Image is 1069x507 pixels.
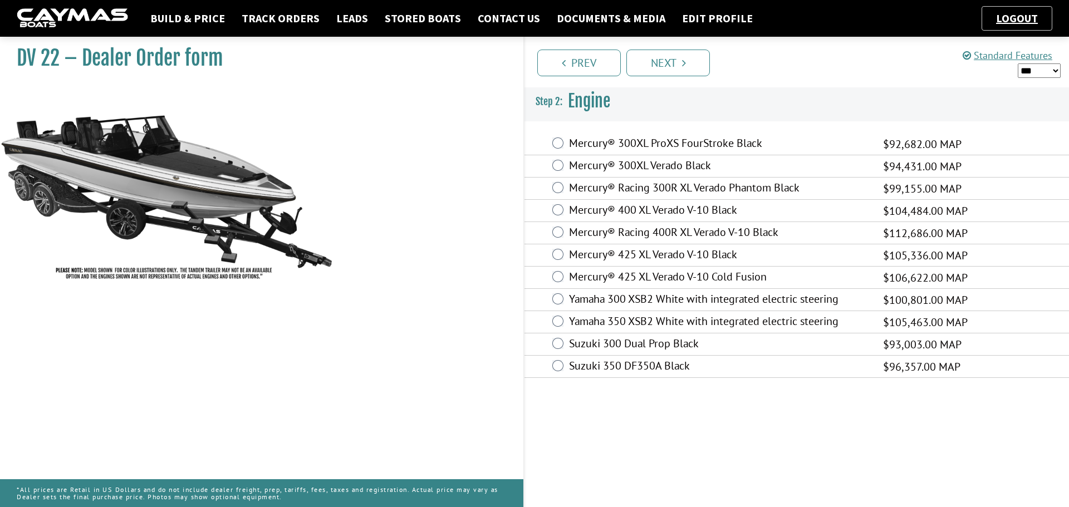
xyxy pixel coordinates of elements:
span: $105,463.00 MAP [883,314,968,331]
label: Mercury® 425 XL Verado V-10 Cold Fusion [569,270,869,286]
label: Yamaha 350 XSB2 White with integrated electric steering [569,314,869,331]
h3: Engine [524,81,1069,122]
span: $92,682.00 MAP [883,136,962,152]
label: Yamaha 300 XSB2 White with integrated electric steering [569,292,869,308]
a: Standard Features [963,49,1052,62]
span: $99,155.00 MAP [883,180,962,197]
label: Suzuki 350 DF350A Black [569,359,869,375]
span: $112,686.00 MAP [883,225,968,242]
a: Documents & Media [551,11,671,26]
span: $93,003.00 MAP [883,336,962,353]
span: $105,336.00 MAP [883,247,968,264]
a: Contact Us [472,11,546,26]
a: Track Orders [236,11,325,26]
span: $100,801.00 MAP [883,292,968,308]
label: Mercury® 300XL ProXS FourStroke Black [569,136,869,152]
label: Mercury® 300XL Verado Black [569,159,869,175]
label: Mercury® Racing 300R XL Verado Phantom Black [569,181,869,197]
p: *All prices are Retail in US Dollars and do not include dealer freight, prep, tariffs, fees, taxe... [17,480,507,506]
a: Leads [331,11,374,26]
span: $96,357.00 MAP [883,358,960,375]
h1: DV 22 – Dealer Order form [17,46,496,71]
a: Build & Price [145,11,231,26]
a: Logout [990,11,1043,25]
a: Stored Boats [379,11,467,26]
ul: Pagination [534,48,1069,76]
img: caymas-dealer-connect-2ed40d3bc7270c1d8d7ffb4b79bf05adc795679939227970def78ec6f6c03838.gif [17,8,128,29]
a: Edit Profile [676,11,758,26]
a: Next [626,50,710,76]
label: Mercury® 400 XL Verado V-10 Black [569,203,869,219]
label: Suzuki 300 Dual Prop Black [569,337,869,353]
span: $94,431.00 MAP [883,158,962,175]
a: Prev [537,50,621,76]
span: $106,622.00 MAP [883,269,968,286]
label: Mercury® 425 XL Verado V-10 Black [569,248,869,264]
span: $104,484.00 MAP [883,203,968,219]
label: Mercury® Racing 400R XL Verado V-10 Black [569,225,869,242]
